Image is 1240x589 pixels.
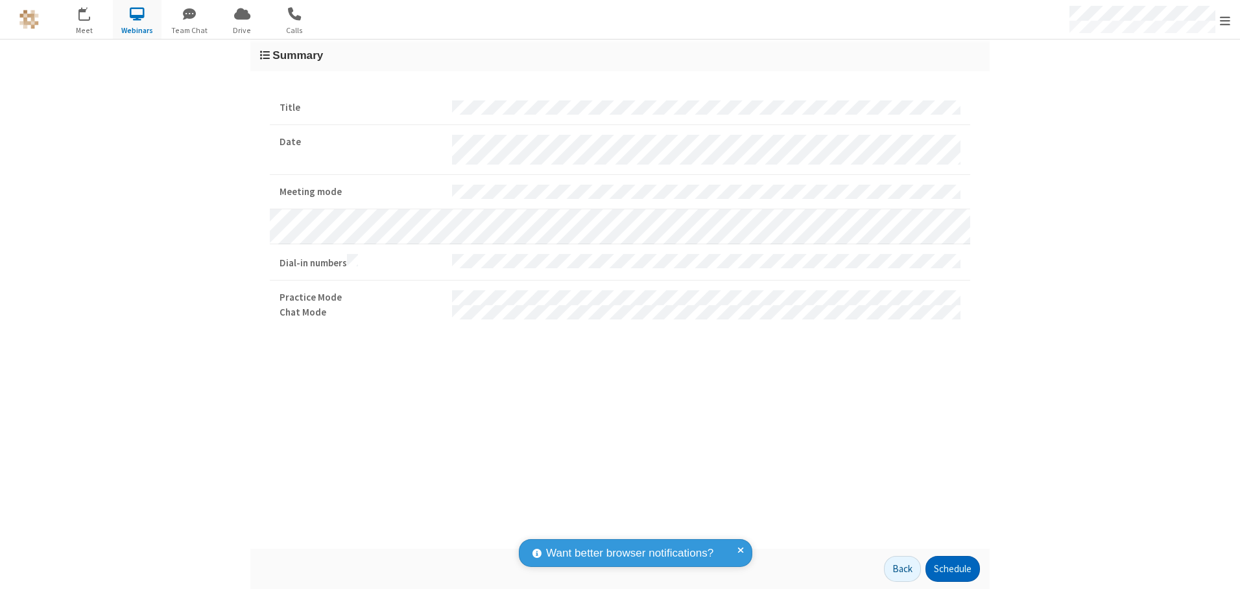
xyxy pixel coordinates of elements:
button: Back [884,556,921,582]
strong: Dial-in numbers [280,254,442,271]
strong: Meeting mode [280,185,442,200]
span: Webinars [113,25,161,36]
span: Calls [270,25,319,36]
span: Team Chat [165,25,214,36]
strong: Date [280,135,442,150]
span: Drive [218,25,267,36]
div: 25 [86,7,97,17]
strong: Chat Mode [280,305,442,320]
span: Meet [60,25,109,36]
strong: Title [280,100,442,115]
img: QA Selenium DO NOT DELETE OR CHANGE [19,10,39,29]
span: Summary [272,49,323,62]
strong: Practice Mode [280,290,442,305]
button: Schedule [925,556,980,582]
span: Want better browser notifications? [546,545,713,562]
